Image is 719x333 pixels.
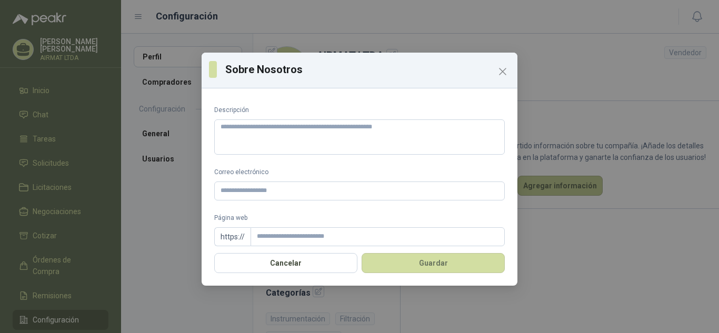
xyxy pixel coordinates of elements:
[225,62,510,77] h3: Sobre Nosotros
[362,253,505,273] button: Guardar
[214,105,505,115] label: Descripción
[214,213,505,223] label: Página web
[214,167,505,177] label: Correo electrónico
[214,253,357,273] button: Cancelar
[494,63,511,80] button: Close
[214,227,251,246] span: https://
